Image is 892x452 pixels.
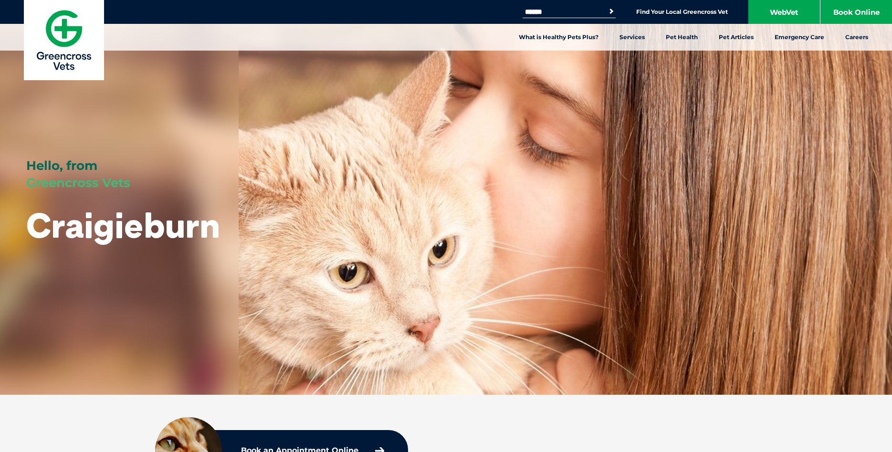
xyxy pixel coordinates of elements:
[655,24,708,51] a: Pet Health
[636,8,728,16] a: Find Your Local Greencross Vet
[764,24,835,51] a: Emergency Care
[26,206,220,244] h1: Craigieburn
[609,24,655,51] a: Services
[26,175,130,190] span: Greencross Vets
[708,24,764,51] a: Pet Articles
[508,24,609,51] a: What is Healthy Pets Plus?
[835,24,879,51] a: Careers
[26,158,97,173] span: Hello, from
[607,7,616,16] button: Search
